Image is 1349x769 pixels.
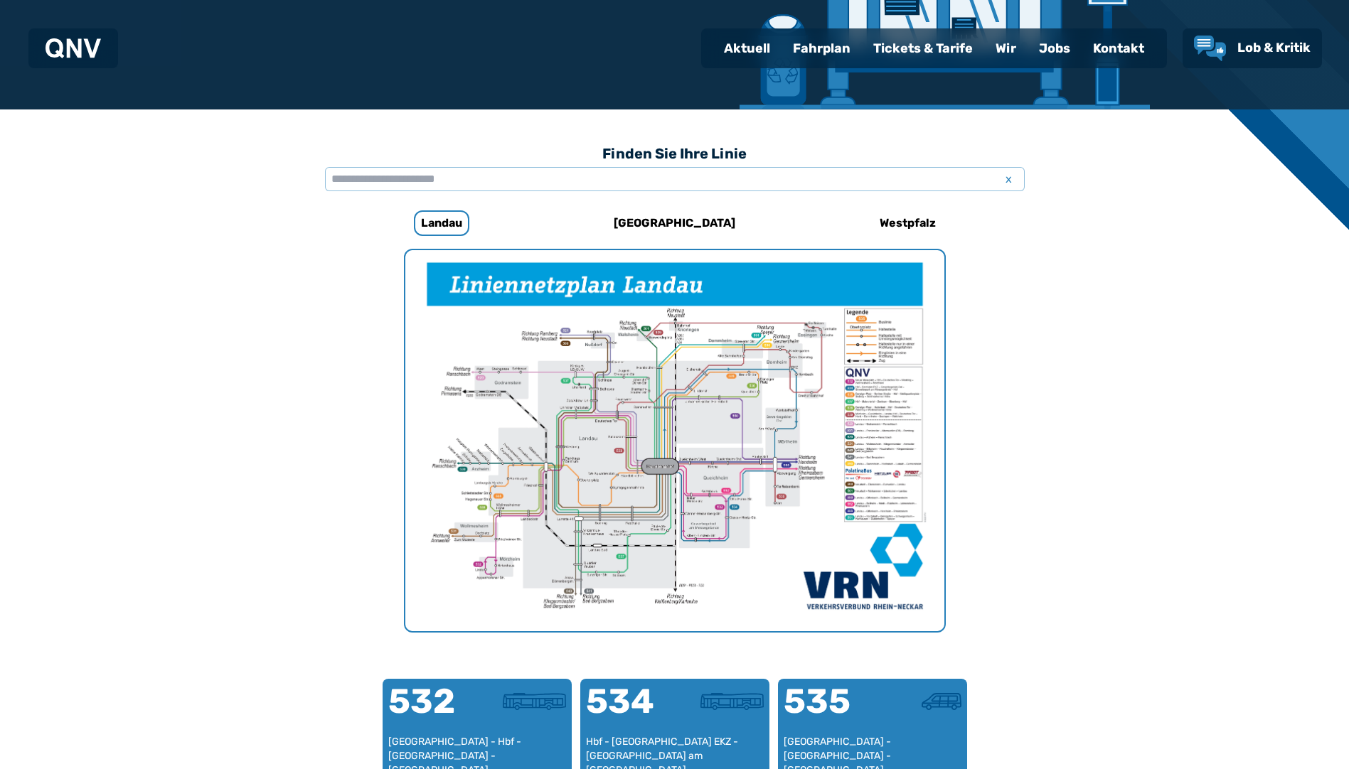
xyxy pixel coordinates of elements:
img: Kleinbus [922,693,961,710]
div: 532 [388,684,477,736]
span: Lob & Kritik [1237,40,1311,55]
a: Lob & Kritik [1194,36,1311,61]
h6: [GEOGRAPHIC_DATA] [608,212,741,235]
div: My Favorite Images [405,250,944,631]
a: Kontakt [1082,30,1156,67]
a: Tickets & Tarife [862,30,984,67]
img: Stadtbus [700,693,764,710]
a: QNV Logo [46,34,101,63]
a: Landau [347,206,536,240]
div: 535 [784,684,873,736]
img: Stadtbus [503,693,566,710]
img: Netzpläne Landau Seite 1 von 1 [405,250,944,631]
h6: Landau [414,210,469,236]
li: 1 von 1 [405,250,944,631]
img: QNV Logo [46,38,101,58]
a: Westpfalz [814,206,1003,240]
h3: Finden Sie Ihre Linie [325,138,1025,169]
span: x [999,171,1019,188]
h6: Westpfalz [874,212,942,235]
a: Aktuell [713,30,782,67]
a: Wir [984,30,1028,67]
a: [GEOGRAPHIC_DATA] [580,206,769,240]
a: Fahrplan [782,30,862,67]
a: Jobs [1028,30,1082,67]
div: 534 [586,684,675,736]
